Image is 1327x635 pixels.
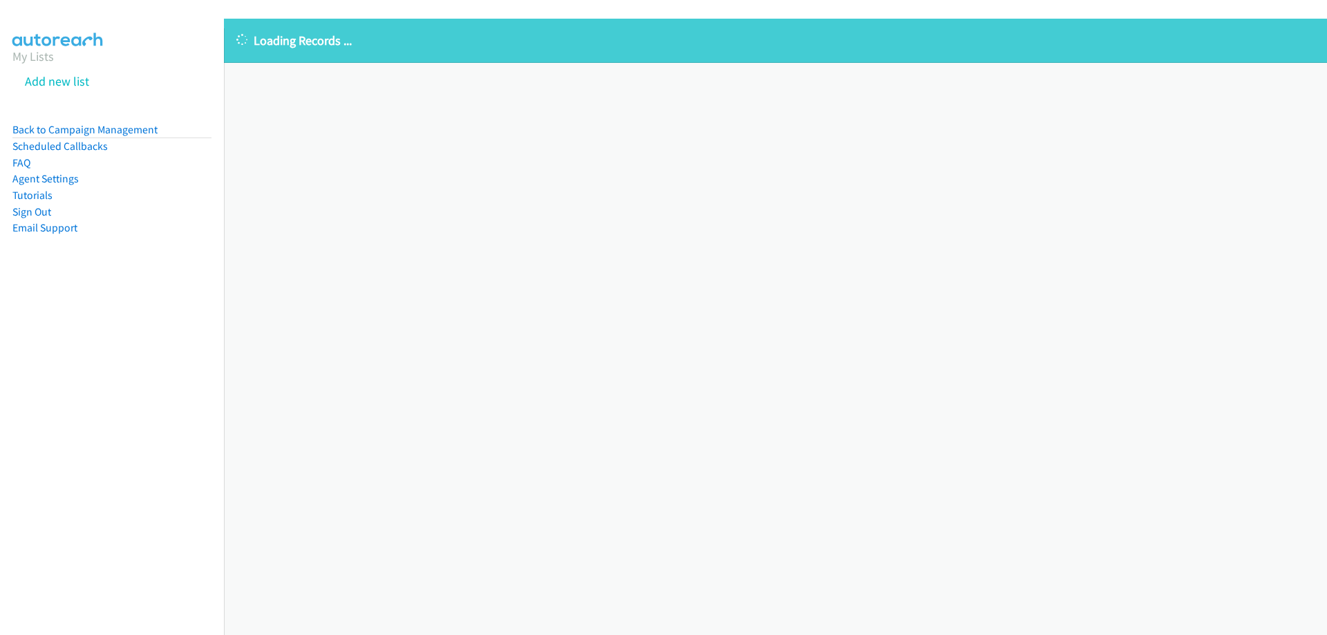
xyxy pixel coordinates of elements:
[12,205,51,218] a: Sign Out
[12,156,30,169] a: FAQ
[12,123,158,136] a: Back to Campaign Management
[12,189,53,202] a: Tutorials
[12,172,79,185] a: Agent Settings
[12,140,108,153] a: Scheduled Callbacks
[12,48,54,64] a: My Lists
[12,221,77,234] a: Email Support
[25,73,89,89] a: Add new list
[236,31,1315,50] p: Loading Records ...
